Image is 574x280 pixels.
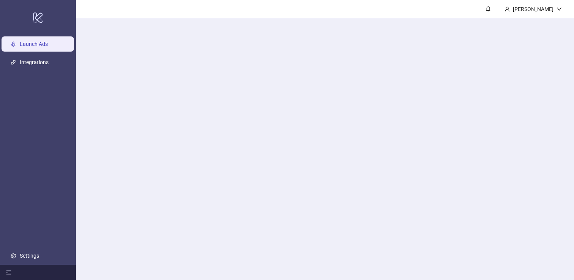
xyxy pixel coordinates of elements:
[20,253,39,259] a: Settings
[557,6,562,12] span: down
[20,41,48,47] a: Launch Ads
[486,6,491,11] span: bell
[6,270,11,275] span: menu-fold
[505,6,510,12] span: user
[510,5,557,13] div: [PERSON_NAME]
[20,59,49,65] a: Integrations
